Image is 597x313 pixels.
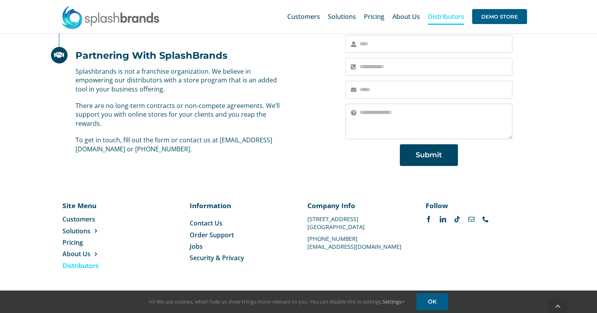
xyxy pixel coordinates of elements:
a: DEMO STORE [472,4,527,29]
a: About Us [62,250,126,258]
h2: Partnering With SplashBrands [75,50,228,61]
a: Contact Us [190,219,290,227]
span: Submit [416,151,442,159]
span: Customers [287,13,320,20]
span: Solutions [62,227,90,235]
nav: Menu [62,215,126,270]
span: Distributors [62,261,99,270]
p: Site Menu [62,201,126,210]
nav: Main Menu Sticky [287,4,527,29]
a: OK [416,293,448,310]
a: Solutions [62,227,126,235]
a: Order Support [190,231,290,239]
span: Jobs [190,242,203,251]
a: Jobs [190,242,290,251]
a: facebook [426,216,432,222]
p: There are no long-term contracts or non-compete agreements. We’ll support you with online stores ... [75,101,286,128]
a: mail [468,216,475,222]
span: Customers [62,215,95,224]
span: Pricing [62,238,83,247]
img: SplashBrands.com Logo [61,6,160,29]
span: Order Support [190,231,234,239]
span: DEMO STORE [472,9,527,24]
a: phone [482,216,489,222]
span: Pricing [364,13,384,20]
a: Settings [382,298,405,305]
a: Customers [287,4,320,29]
p: Information [190,201,290,210]
span: Solutions [328,13,356,20]
a: Security & Privacy [190,253,290,262]
nav: Menu [190,219,290,263]
a: Pricing [62,238,126,247]
p: Splashbrands is not a franchise organization. We believe in empowering our distributors with a st... [75,67,286,93]
p: Follow [426,201,525,210]
p: Company Info [307,201,407,210]
button: Submit [400,144,458,166]
a: tiktok [454,216,460,222]
a: Distributors [62,261,126,270]
span: About Us [392,13,420,20]
a: Distributors [428,4,464,29]
a: Customers [62,215,126,224]
span: Contact Us [190,219,222,227]
span: Distributors [428,13,464,20]
a: Pricing [364,4,384,29]
span: About Us [62,250,90,258]
span: Hi! We use cookies, which help us show things more relevant to you. You can disable this in setti... [149,298,405,305]
span: Security & Privacy [190,253,244,262]
p: To get in touch, fill out the form or contact us at [EMAIL_ADDRESS][DOMAIN_NAME] or [PHONE_NUMBER]. [75,136,286,153]
a: linkedin [440,216,446,222]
